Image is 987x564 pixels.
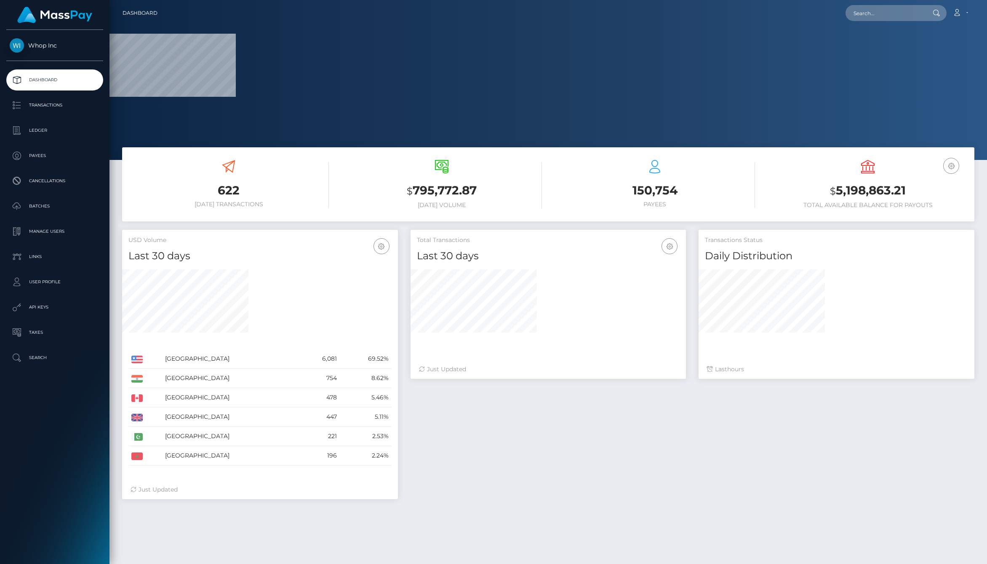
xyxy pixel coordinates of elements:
[10,301,100,314] p: API Keys
[162,349,299,369] td: [GEOGRAPHIC_DATA]
[299,446,340,466] td: 196
[128,236,392,245] h5: USD Volume
[340,427,392,446] td: 2.53%
[555,201,755,208] h6: Payees
[10,175,100,187] p: Cancellations
[131,356,143,363] img: US.png
[6,145,103,166] a: Payees
[707,365,966,374] div: Last hours
[768,182,968,200] h3: 5,198,863.21
[299,388,340,407] td: 478
[6,95,103,116] a: Transactions
[128,249,392,263] h4: Last 30 days
[6,322,103,343] a: Taxes
[10,225,100,238] p: Manage Users
[131,394,143,402] img: CA.png
[131,375,143,383] img: IN.png
[340,407,392,427] td: 5.11%
[128,182,329,199] h3: 622
[10,276,100,288] p: User Profile
[10,74,100,86] p: Dashboard
[162,369,299,388] td: [GEOGRAPHIC_DATA]
[555,182,755,199] h3: 150,754
[846,5,925,21] input: Search...
[131,414,143,421] img: GB.png
[6,69,103,90] a: Dashboard
[6,347,103,368] a: Search
[299,407,340,427] td: 447
[162,388,299,407] td: [GEOGRAPHIC_DATA]
[10,200,100,213] p: Batches
[6,120,103,141] a: Ledger
[128,201,329,208] h6: [DATE] Transactions
[10,124,100,137] p: Ledger
[162,407,299,427] td: [GEOGRAPHIC_DATA]
[162,446,299,466] td: [GEOGRAPHIC_DATA]
[6,246,103,267] a: Links
[10,99,100,112] p: Transactions
[407,185,413,197] small: $
[299,369,340,388] td: 754
[162,427,299,446] td: [GEOGRAPHIC_DATA]
[6,221,103,242] a: Manage Users
[6,196,103,217] a: Batches
[131,485,389,494] div: Just Updated
[340,369,392,388] td: 8.62%
[830,185,836,197] small: $
[341,182,542,200] h3: 795,772.87
[131,452,143,460] img: MA.png
[6,170,103,192] a: Cancellations
[10,149,100,162] p: Payees
[6,271,103,293] a: User Profile
[131,433,143,441] img: PK.png
[123,4,157,22] a: Dashboard
[417,236,680,245] h5: Total Transactions
[299,427,340,446] td: 221
[419,365,678,374] div: Just Updated
[299,349,340,369] td: 6,081
[6,42,103,49] span: Whop Inc
[17,7,92,23] img: MassPay Logo
[340,388,392,407] td: 5.46%
[10,326,100,339] p: Taxes
[340,349,392,369] td: 69.52%
[341,202,542,209] h6: [DATE] Volume
[10,250,100,263] p: Links
[340,446,392,466] td: 2.24%
[705,249,968,263] h4: Daily Distribution
[10,38,24,53] img: Whop Inc
[6,297,103,318] a: API Keys
[705,236,968,245] h5: Transactions Status
[768,202,968,209] h6: Total Available Balance for Payouts
[10,351,100,364] p: Search
[417,249,680,263] h4: Last 30 days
